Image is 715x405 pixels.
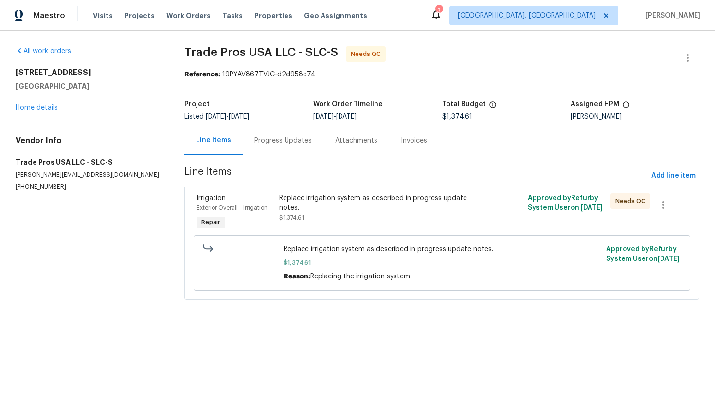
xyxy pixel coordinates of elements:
span: Needs QC [351,49,385,59]
h5: Assigned HPM [571,101,619,108]
div: Line Items [196,135,231,145]
h5: Project [184,101,210,108]
button: Add line item [647,167,699,185]
span: Needs QC [615,196,649,206]
span: [DATE] [336,113,357,120]
span: [GEOGRAPHIC_DATA], [GEOGRAPHIC_DATA] [458,11,596,20]
span: [DATE] [206,113,226,120]
span: - [313,113,357,120]
span: [DATE] [229,113,249,120]
span: [DATE] [581,204,603,211]
span: Reason: [284,273,310,280]
span: Geo Assignments [304,11,367,20]
div: [PERSON_NAME] [571,113,699,120]
h5: Total Budget [442,101,486,108]
span: $1,374.61 [442,113,472,120]
span: Projects [125,11,155,20]
span: - [206,113,249,120]
span: Line Items [184,167,647,185]
p: [PHONE_NUMBER] [16,183,161,191]
h5: [GEOGRAPHIC_DATA] [16,81,161,91]
span: Trade Pros USA LLC - SLC-S [184,46,338,58]
a: All work orders [16,48,71,55]
div: Invoices [401,136,427,146]
h2: [STREET_ADDRESS] [16,68,161,77]
span: Add line item [651,170,696,182]
span: [PERSON_NAME] [642,11,700,20]
span: Exterior Overall - Irrigation [197,205,268,211]
span: The hpm assigned to this work order. [622,101,630,113]
p: [PERSON_NAME][EMAIL_ADDRESS][DOMAIN_NAME] [16,171,161,179]
span: Approved by Refurby System User on [606,246,679,262]
b: Reference: [184,71,220,78]
span: Listed [184,113,249,120]
div: 3 [435,6,442,16]
div: Progress Updates [254,136,312,146]
span: [DATE] [658,256,679,262]
div: 19PYAV867TVJC-d2d958e74 [184,70,699,79]
span: Replace irrigation system as described in progress update notes. [284,244,600,254]
span: Approved by Refurby System User on [528,195,603,211]
span: $1,374.61 [284,258,600,268]
span: Irrigation [197,195,226,202]
h5: Trade Pros USA LLC - SLC-S [16,157,161,167]
div: Replace irrigation system as described in progress update notes. [279,193,480,213]
span: Work Orders [166,11,211,20]
span: Maestro [33,11,65,20]
div: Attachments [335,136,377,146]
span: [DATE] [313,113,334,120]
span: Repair [197,218,224,227]
span: Tasks [222,12,243,19]
a: Home details [16,104,58,111]
h4: Vendor Info [16,136,161,146]
span: $1,374.61 [279,215,304,221]
span: Properties [254,11,292,20]
h5: Work Order Timeline [313,101,383,108]
span: Replacing the irrigation system [310,273,410,280]
span: The total cost of line items that have been proposed by Opendoor. This sum includes line items th... [489,101,497,113]
span: Visits [93,11,113,20]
